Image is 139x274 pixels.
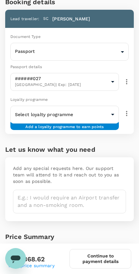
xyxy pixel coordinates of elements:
[10,97,48,102] span: Loyalty programme
[10,71,119,93] div: ######027[GEOGRAPHIC_DATA]| Exp: [DATE]
[25,124,104,125] span: Add a loyalty programme to earn points
[5,232,134,242] div: Price Summary
[5,248,26,269] iframe: Button to launch messaging window
[10,44,129,60] div: Passport
[15,48,118,54] p: Passport
[13,165,126,185] p: Add any special requests here. Our support team will attend to it and reach out to you as soon as...
[5,144,134,155] h6: Let us know what you need
[10,106,119,123] div: ​
[10,17,39,21] span: Lead traveller :
[8,256,69,262] p: SGD 368.62
[8,263,55,268] a: View price summary
[52,16,90,22] p: [PERSON_NAME]
[10,34,41,39] span: Document Type
[15,82,108,88] span: [GEOGRAPHIC_DATA] | Exp: [DATE]
[15,75,108,82] p: ######027
[8,250,20,255] span: Total
[69,249,131,268] button: Continue to payment details
[10,65,42,69] span: Passport details
[43,16,48,22] span: SC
